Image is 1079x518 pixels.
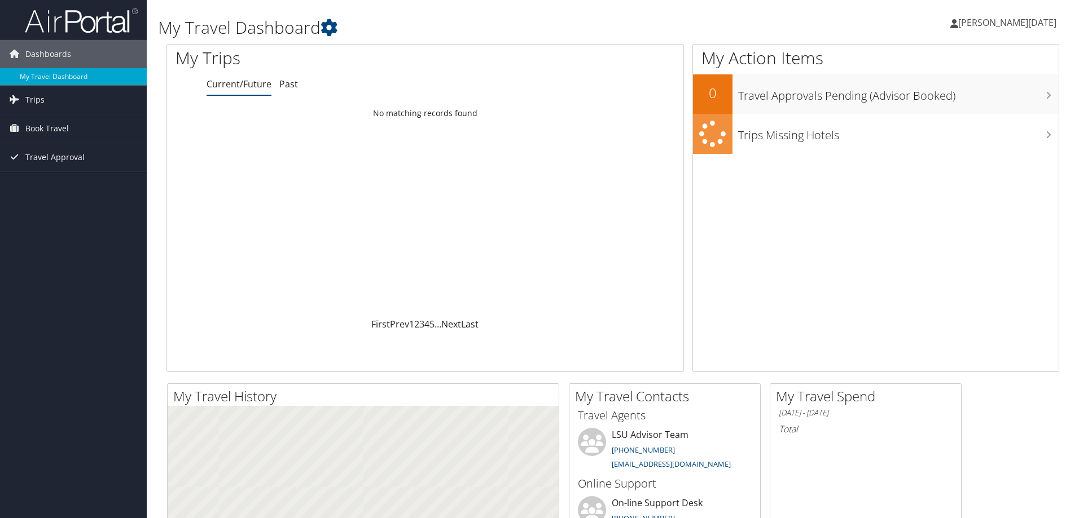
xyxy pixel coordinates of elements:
h6: [DATE] - [DATE] [779,408,953,418]
a: 0Travel Approvals Pending (Advisor Booked) [693,74,1059,114]
a: Past [279,78,298,90]
img: airportal-logo.png [25,7,138,34]
span: Trips [25,86,45,114]
a: Last [461,318,479,330]
a: 1 [409,318,414,330]
a: Prev [390,318,409,330]
a: 2 [414,318,419,330]
a: First [371,318,390,330]
h2: 0 [693,83,733,103]
span: Travel Approval [25,143,85,171]
a: 3 [419,318,424,330]
a: Next [441,318,461,330]
h3: Travel Approvals Pending (Advisor Booked) [738,82,1059,104]
h1: My Action Items [693,46,1059,70]
h2: My Travel Spend [776,387,961,406]
li: LSU Advisor Team [572,428,757,474]
h2: My Travel History [173,387,559,406]
h1: My Trips [176,46,460,70]
span: [PERSON_NAME][DATE] [958,16,1056,29]
a: Current/Future [207,78,271,90]
span: … [435,318,441,330]
a: Trips Missing Hotels [693,114,1059,154]
span: Dashboards [25,40,71,68]
td: No matching records found [167,103,683,123]
h3: Travel Agents [578,408,752,423]
h3: Trips Missing Hotels [738,122,1059,143]
a: 4 [424,318,429,330]
a: [PERSON_NAME][DATE] [950,6,1068,39]
a: [EMAIL_ADDRESS][DOMAIN_NAME] [612,459,731,469]
h1: My Travel Dashboard [158,16,765,39]
h3: Online Support [578,476,752,492]
a: 5 [429,318,435,330]
span: Book Travel [25,114,69,143]
h6: Total [779,423,953,435]
a: [PHONE_NUMBER] [612,445,675,455]
h2: My Travel Contacts [575,387,760,406]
